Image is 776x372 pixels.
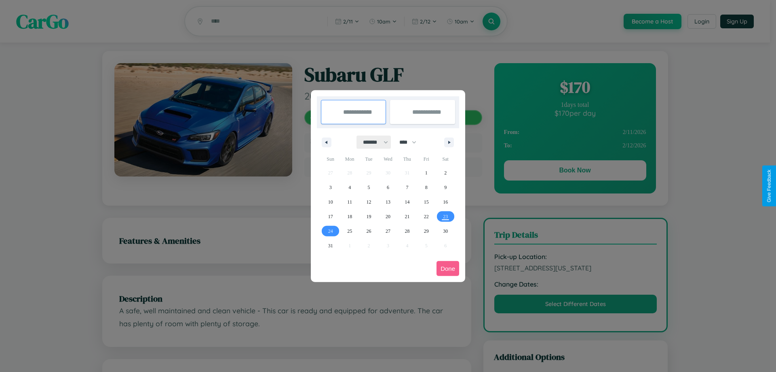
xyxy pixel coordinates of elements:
[405,195,409,209] span: 14
[340,224,359,238] button: 25
[328,238,333,253] span: 31
[444,166,447,180] span: 2
[436,195,455,209] button: 16
[367,224,371,238] span: 26
[340,195,359,209] button: 11
[378,209,397,224] button: 20
[321,209,340,224] button: 17
[425,166,428,180] span: 1
[359,153,378,166] span: Tue
[378,224,397,238] button: 27
[417,180,436,195] button: 8
[387,180,389,195] span: 6
[436,166,455,180] button: 2
[405,224,409,238] span: 28
[443,224,448,238] span: 30
[328,224,333,238] span: 24
[359,195,378,209] button: 12
[386,224,390,238] span: 27
[347,195,352,209] span: 11
[425,180,428,195] span: 8
[367,195,371,209] span: 12
[347,224,352,238] span: 25
[378,153,397,166] span: Wed
[348,180,351,195] span: 4
[417,209,436,224] button: 22
[321,180,340,195] button: 3
[328,195,333,209] span: 10
[347,209,352,224] span: 18
[329,180,332,195] span: 3
[436,153,455,166] span: Sat
[340,180,359,195] button: 4
[359,180,378,195] button: 5
[321,195,340,209] button: 10
[321,153,340,166] span: Sun
[398,153,417,166] span: Thu
[444,180,447,195] span: 9
[378,195,397,209] button: 13
[367,209,371,224] span: 19
[340,153,359,166] span: Mon
[424,209,429,224] span: 22
[378,180,397,195] button: 6
[321,238,340,253] button: 31
[359,224,378,238] button: 26
[436,209,455,224] button: 23
[417,195,436,209] button: 15
[386,195,390,209] span: 13
[443,195,448,209] span: 16
[359,209,378,224] button: 19
[443,209,448,224] span: 23
[340,209,359,224] button: 18
[368,180,370,195] span: 5
[406,180,408,195] span: 7
[436,224,455,238] button: 30
[386,209,390,224] span: 20
[424,195,429,209] span: 15
[436,180,455,195] button: 9
[417,153,436,166] span: Fri
[398,195,417,209] button: 14
[398,209,417,224] button: 21
[328,209,333,224] span: 17
[436,261,459,276] button: Done
[424,224,429,238] span: 29
[405,209,409,224] span: 21
[766,170,772,202] div: Give Feedback
[321,224,340,238] button: 24
[417,166,436,180] button: 1
[417,224,436,238] button: 29
[398,180,417,195] button: 7
[398,224,417,238] button: 28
